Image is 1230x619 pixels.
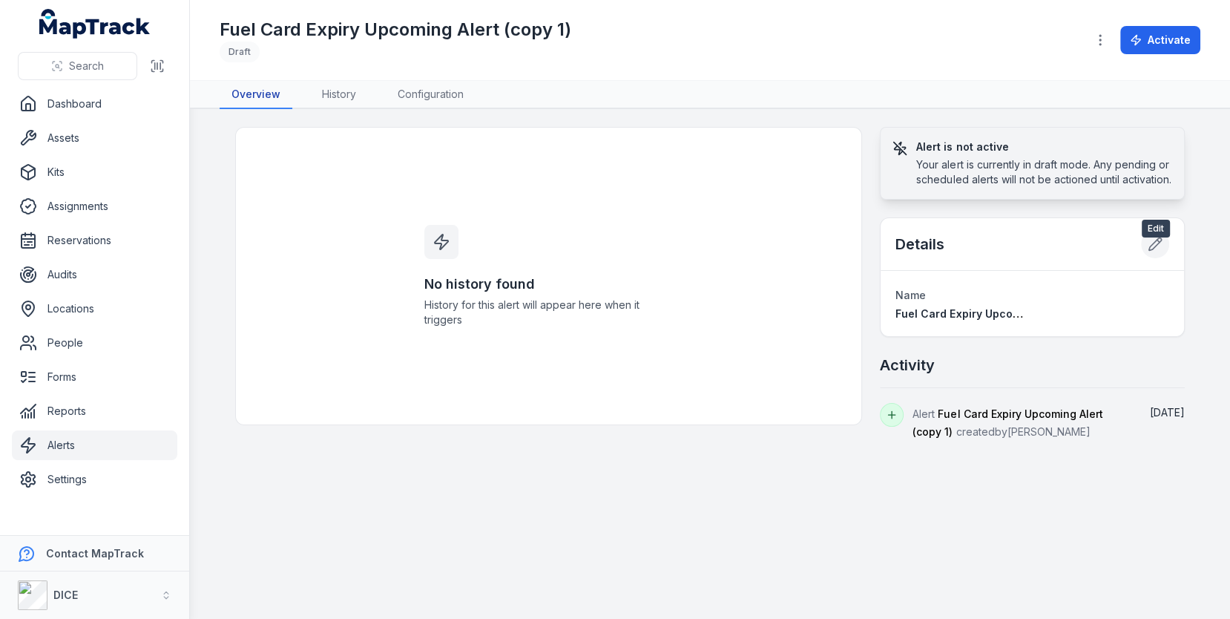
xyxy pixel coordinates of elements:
a: Configuration [386,81,476,109]
button: Activate [1120,26,1200,54]
a: Dashboard [12,89,177,119]
a: Overview [220,81,292,109]
span: [DATE] [1150,406,1185,419]
a: People [12,328,177,358]
a: Forms [12,362,177,392]
h2: Activity [880,355,935,376]
button: Search [18,52,137,80]
span: Name [895,289,926,301]
span: History for this alert will appear here when it triggers [424,298,674,327]
span: Edit [1142,220,1170,238]
span: Fuel Card Expiry Upcoming Alert (copy 1) [895,307,1108,320]
span: Search [69,59,104,73]
h1: Fuel Card Expiry Upcoming Alert (copy 1) [220,18,571,42]
time: 09/09/2025, 11:13:03 am [1150,406,1185,419]
a: Assets [12,123,177,153]
span: Fuel Card Expiry Upcoming Alert (copy 1) [912,407,1102,438]
a: Settings [12,465,177,494]
strong: Contact MapTrack [46,547,144,560]
span: Alert created by [PERSON_NAME] [912,407,1102,438]
h2: Details [895,234,944,255]
a: Reservations [12,226,177,255]
a: History [310,81,368,109]
div: Your alert is currently in draft mode. Any pending or scheduled alerts will not be actioned until... [916,157,1172,187]
h3: No history found [424,274,674,295]
a: Audits [12,260,177,289]
h3: Alert is not active [916,140,1172,154]
a: MapTrack [39,9,151,39]
a: Assignments [12,191,177,221]
a: Locations [12,294,177,324]
strong: DICE [53,589,78,601]
a: Alerts [12,430,177,460]
a: Reports [12,396,177,426]
a: Kits [12,157,177,187]
div: Draft [220,42,260,62]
